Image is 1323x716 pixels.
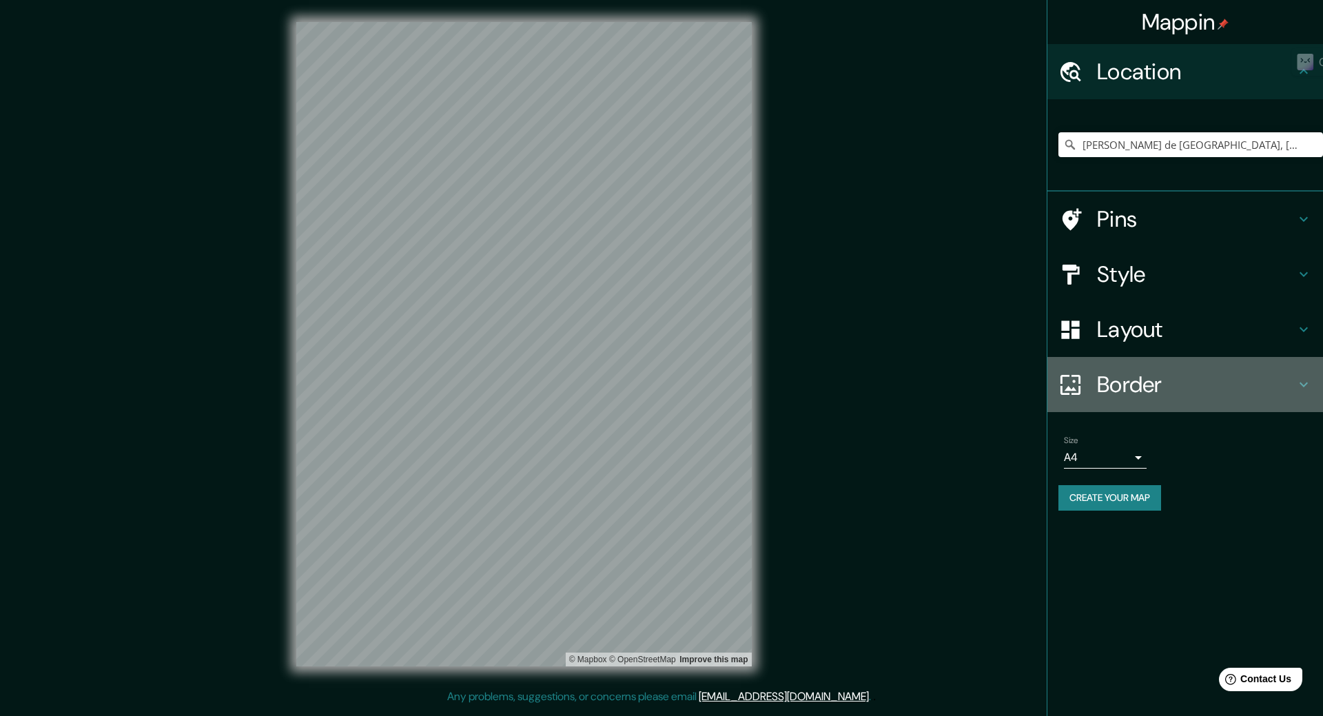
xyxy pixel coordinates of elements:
label: Size [1064,435,1078,447]
div: Location [1047,44,1323,99]
h4: Location [1097,58,1295,85]
h4: Mappin [1142,8,1229,36]
img: pin-icon.png [1218,19,1229,30]
h4: Style [1097,260,1295,288]
div: . [873,688,876,705]
div: Style [1047,247,1323,302]
h4: Pins [1097,205,1295,233]
canvas: Map [296,22,752,666]
div: Layout [1047,302,1323,357]
iframe: Help widget launcher [1200,662,1308,701]
div: . [871,688,873,705]
p: Any problems, suggestions, or concerns please email . [447,688,871,705]
h4: Border [1097,371,1295,398]
button: Create your map [1058,485,1161,511]
div: Border [1047,357,1323,412]
h4: Layout [1097,316,1295,343]
a: Map feedback [679,655,748,664]
div: A4 [1064,447,1147,469]
input: Pick your city or area [1058,132,1323,157]
a: OpenStreetMap [609,655,676,664]
div: Pins [1047,192,1323,247]
a: [EMAIL_ADDRESS][DOMAIN_NAME] [699,689,869,704]
a: Mapbox [569,655,607,664]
